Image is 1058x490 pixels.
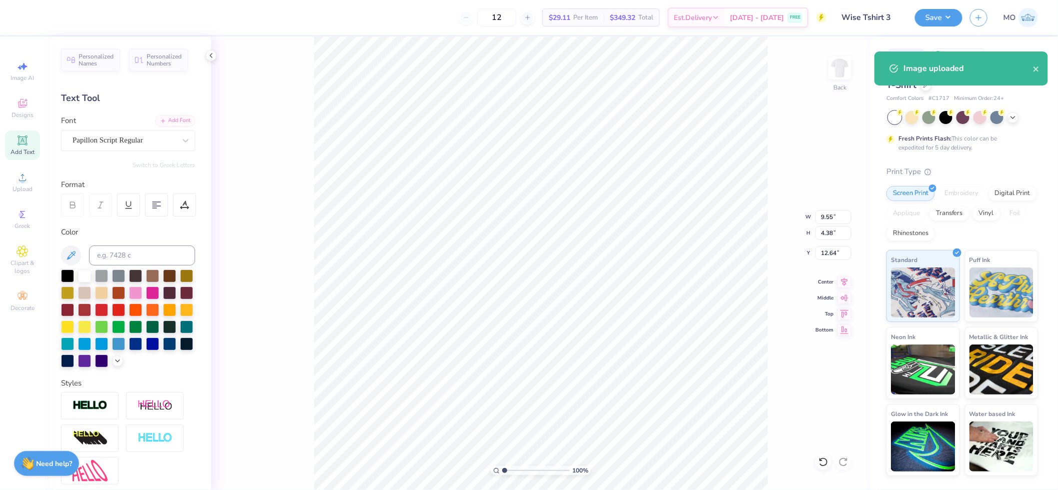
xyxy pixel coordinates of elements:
[477,8,516,26] input: – –
[730,12,784,23] span: [DATE] - [DATE]
[61,179,196,190] div: Format
[790,14,800,21] span: FREE
[928,94,949,103] span: # C1717
[61,377,195,389] div: Styles
[13,185,33,193] span: Upload
[11,148,35,156] span: Add Text
[969,408,1015,419] span: Water based Ink
[5,259,40,275] span: Clipart & logos
[891,421,955,471] img: Glow in the Dark Ink
[638,12,653,23] span: Total
[886,206,926,221] div: Applique
[886,94,923,103] span: Comfort Colors
[15,222,31,230] span: Greek
[61,115,76,126] label: Font
[549,12,570,23] span: $29.11
[833,83,846,92] div: Back
[138,399,173,412] img: Shadow
[79,53,114,67] span: Personalized Names
[61,226,195,238] div: Color
[815,278,833,285] span: Center
[1033,62,1040,74] button: close
[969,344,1034,394] img: Metallic & Glitter Ink
[11,74,35,82] span: Image AI
[886,226,935,241] div: Rhinestones
[834,7,907,27] input: Untitled Design
[886,186,935,201] div: Screen Print
[988,186,1037,201] div: Digital Print
[37,459,73,468] strong: Need help?
[891,267,955,317] img: Standard
[138,432,173,444] img: Negative Space
[938,186,985,201] div: Embroidery
[815,326,833,333] span: Bottom
[1003,206,1027,221] div: Foil
[891,408,948,419] span: Glow in the Dark Ink
[898,134,1021,152] div: This color can be expedited for 5 day delivery.
[73,430,108,446] img: 3d Illusion
[815,294,833,301] span: Middle
[573,12,598,23] span: Per Item
[610,12,635,23] span: $349.32
[12,111,34,119] span: Designs
[133,161,195,169] button: Switch to Greek Letters
[73,400,108,411] img: Stroke
[969,267,1034,317] img: Puff Ink
[969,421,1034,471] img: Water based Ink
[954,94,1004,103] span: Minimum Order: 24 +
[903,62,1033,74] div: Image uploaded
[156,115,195,126] div: Add Font
[898,134,951,142] strong: Fresh Prints Flash:
[674,12,712,23] span: Est. Delivery
[891,344,955,394] img: Neon Ink
[830,58,850,78] img: Back
[11,304,35,312] span: Decorate
[815,310,833,317] span: Top
[61,91,195,105] div: Text Tool
[969,254,990,265] span: Puff Ink
[886,166,1038,177] div: Print Type
[147,53,182,67] span: Personalized Numbers
[972,206,1000,221] div: Vinyl
[929,206,969,221] div: Transfers
[891,254,917,265] span: Standard
[73,460,108,481] img: Free Distort
[891,331,915,342] span: Neon Ink
[572,466,588,475] span: 100 %
[89,245,195,265] input: e.g. 7428 c
[969,331,1028,342] span: Metallic & Glitter Ink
